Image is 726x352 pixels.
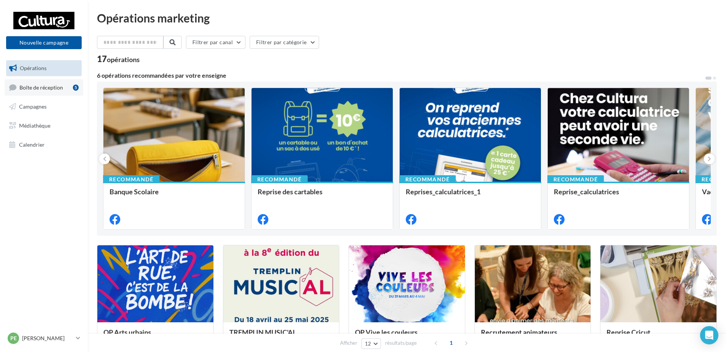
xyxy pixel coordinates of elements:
[103,175,160,184] div: Recommandé
[385,339,417,347] span: résultats/page
[103,328,151,336] span: OP Arts urbains
[361,338,381,349] button: 12
[73,85,79,91] div: 5
[554,187,619,196] span: Reprise_calculatrices
[355,328,418,336] span: OP Vive les couleurs
[700,326,718,344] div: Open Intercom Messenger
[97,12,717,24] div: Opérations marketing
[481,328,557,336] span: Recrutement animateurs
[445,337,457,349] span: 1
[251,175,308,184] div: Recommandé
[5,79,83,96] a: Boîte de réception5
[607,328,650,336] span: Reprise Cricut
[5,118,83,134] a: Médiathèque
[5,99,83,115] a: Campagnes
[6,331,82,346] a: Pe [PERSON_NAME]
[258,187,323,196] span: Reprise des cartables
[19,141,45,147] span: Calendrier
[97,72,705,78] div: 6 opérations recommandées par votre enseigne
[20,65,47,71] span: Opérations
[186,36,245,49] button: Filtrer par canal
[406,187,481,196] span: Reprises_calculatrices_1
[229,328,296,336] span: TREMPLIN MUSIC'AL
[547,175,604,184] div: Recommandé
[6,36,82,49] button: Nouvelle campagne
[110,187,159,196] span: Banque Scolaire
[19,84,63,90] span: Boîte de réception
[340,339,357,347] span: Afficher
[10,334,17,342] span: Pe
[19,122,50,129] span: Médiathèque
[5,60,83,76] a: Opérations
[97,55,140,63] div: 17
[19,103,47,110] span: Campagnes
[107,56,140,63] div: opérations
[399,175,456,184] div: Recommandé
[22,334,73,342] p: [PERSON_NAME]
[5,137,83,153] a: Calendrier
[250,36,319,49] button: Filtrer par catégorie
[365,341,371,347] span: 12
